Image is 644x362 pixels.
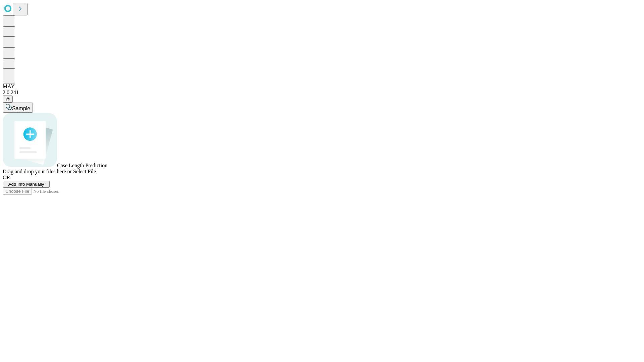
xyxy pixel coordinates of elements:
span: Sample [12,106,30,111]
button: Add Info Manually [3,181,50,188]
span: Add Info Manually [8,182,44,187]
button: Sample [3,103,33,113]
span: Select File [73,169,96,174]
div: 2.0.241 [3,89,641,96]
span: @ [5,97,10,102]
span: Case Length Prediction [57,163,107,168]
span: OR [3,175,10,180]
span: Drag and drop your files here or [3,169,72,174]
button: @ [3,96,13,103]
div: MAY [3,83,641,89]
